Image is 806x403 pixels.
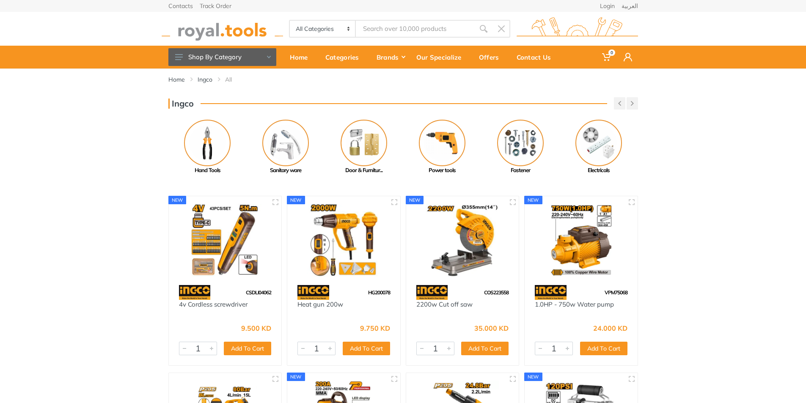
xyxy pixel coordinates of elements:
[287,373,305,381] div: new
[497,120,544,166] img: Royal - Fastener
[605,289,627,296] span: VPM75068
[325,166,403,175] div: Door & Furnitur...
[535,285,567,300] img: 91.webp
[622,3,638,9] a: العربية
[419,120,465,166] img: Royal - Power tools
[403,120,481,175] a: Power tools
[168,75,638,84] nav: breadcrumb
[481,120,560,175] a: Fastener
[168,120,247,175] a: Hand Tools
[225,75,245,84] li: All
[416,300,473,308] a: 2200w Cut off saw
[179,285,211,300] img: 91.webp
[368,289,390,296] span: HG200078
[461,342,509,355] button: Add To Cart
[246,289,271,296] span: CSDLI04062
[241,325,271,332] div: 9.500 KD
[524,373,542,381] div: new
[560,120,638,175] a: Electricals
[410,48,473,66] div: Our Specialize
[168,166,247,175] div: Hand Tools
[580,342,627,355] button: Add To Cart
[284,46,319,69] a: Home
[341,120,387,166] img: Royal - Door & Furniture Hardware
[593,325,627,332] div: 24.000 KD
[410,46,473,69] a: Our Specialize
[262,120,309,166] img: Royal - Sanitary ware
[575,120,622,166] img: Royal - Electricals
[168,3,193,9] a: Contacts
[325,120,403,175] a: Door & Furnitur...
[356,20,474,38] input: Site search
[532,204,630,277] img: Royal Tools - 1.0HP - 750w Water pump
[297,300,343,308] a: Heat gun 200w
[162,17,283,41] img: royal.tools Logo
[284,48,319,66] div: Home
[179,300,248,308] a: 4v Cordless screwdriver
[168,75,185,84] a: Home
[406,196,424,204] div: new
[535,300,614,308] a: 1.0HP - 750w Water pump
[287,196,305,204] div: new
[484,289,509,296] span: COS223558
[168,99,194,109] h3: Ingco
[600,3,615,9] a: Login
[295,204,393,277] img: Royal Tools - Heat gun 200w
[511,48,563,66] div: Contact Us
[297,285,329,300] img: 91.webp
[517,17,638,41] img: royal.tools Logo
[403,166,481,175] div: Power tools
[247,166,325,175] div: Sanitary ware
[473,46,511,69] a: Offers
[473,48,511,66] div: Offers
[371,48,410,66] div: Brands
[319,46,371,69] a: Categories
[416,285,448,300] img: 91.webp
[511,46,563,69] a: Contact Us
[290,21,356,37] select: Category
[360,325,390,332] div: 9.750 KD
[176,204,274,277] img: Royal Tools - 4v Cordless screwdriver
[596,46,618,69] a: 0
[474,325,509,332] div: 35.000 KD
[343,342,390,355] button: Add To Cart
[168,48,276,66] button: Shop By Category
[168,196,187,204] div: new
[481,166,560,175] div: Fastener
[224,342,271,355] button: Add To Cart
[247,120,325,175] a: Sanitary ware
[414,204,512,277] img: Royal Tools - 2200w Cut off saw
[608,49,615,56] span: 0
[184,120,231,166] img: Royal - Hand Tools
[524,196,542,204] div: new
[319,48,371,66] div: Categories
[560,166,638,175] div: Electricals
[200,3,231,9] a: Track Order
[198,75,212,84] a: Ingco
